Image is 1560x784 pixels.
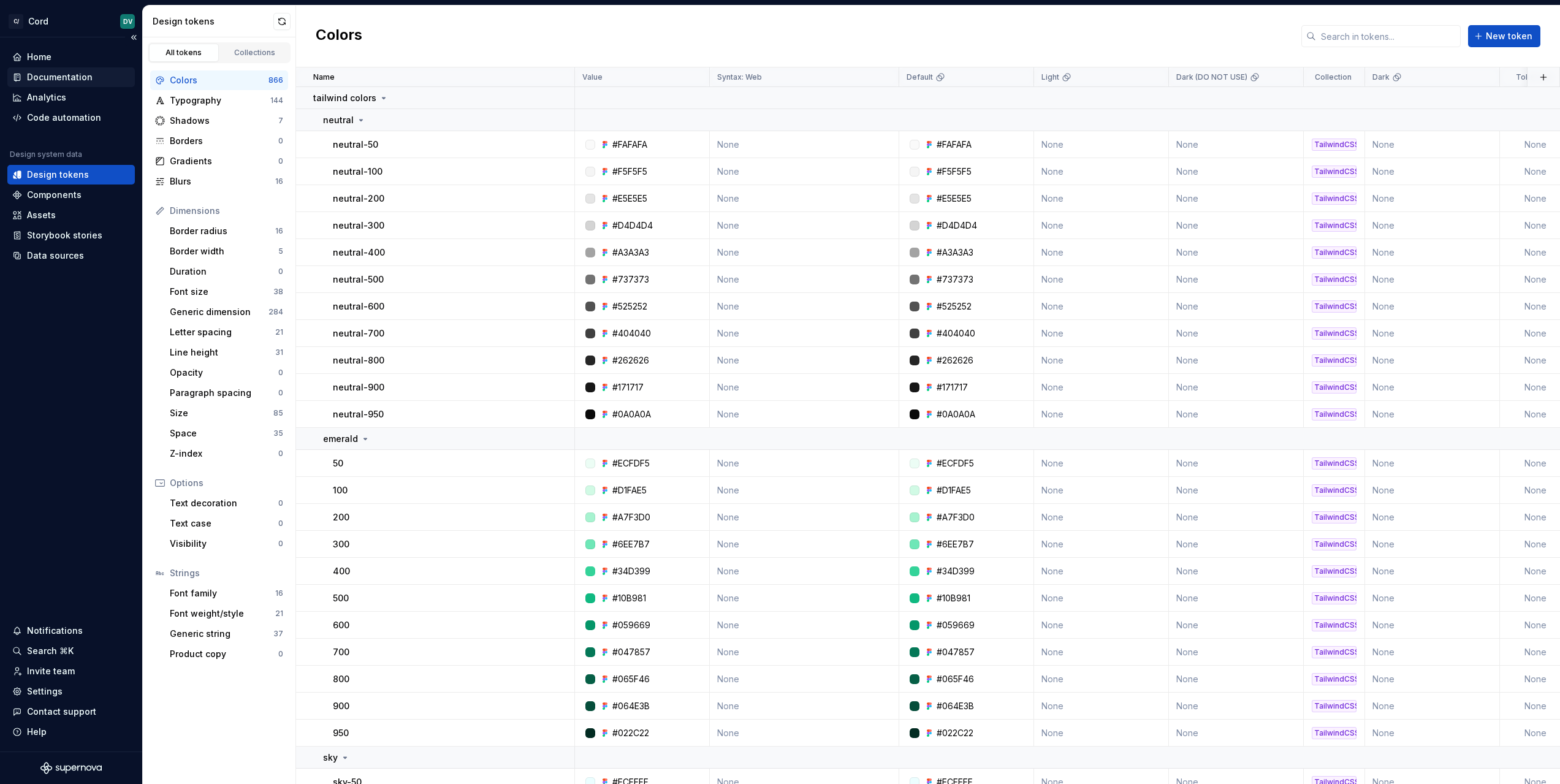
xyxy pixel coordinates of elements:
[937,246,973,259] div: #A3A3A3
[150,70,288,90] a: Colors866
[165,403,288,423] a: Size85
[1034,504,1169,531] td: None
[1034,266,1169,293] td: None
[333,592,349,604] p: 500
[170,497,278,509] div: Text decoration
[170,326,275,338] div: Letter spacing
[27,91,66,104] div: Analytics
[710,131,899,158] td: None
[150,111,288,131] a: Shadows7
[710,504,899,531] td: None
[582,72,603,82] p: Value
[1365,347,1500,374] td: None
[333,619,349,631] p: 600
[27,665,75,677] div: Invite team
[40,762,102,774] svg: Supernova Logo
[1034,477,1169,504] td: None
[612,619,650,631] div: #059669
[612,166,647,178] div: #F5F5F5
[1365,158,1500,185] td: None
[170,587,275,599] div: Font family
[165,363,288,382] a: Opacity0
[27,51,51,63] div: Home
[1176,72,1247,82] p: Dark (DO NOT USE)
[7,682,135,701] a: Settings
[27,112,101,124] div: Code automation
[333,408,384,421] p: neutral-950
[278,388,283,398] div: 0
[170,407,273,419] div: Size
[1034,612,1169,639] td: None
[1365,131,1500,158] td: None
[937,484,971,497] div: #D1FAE5
[7,165,135,185] a: Design tokens
[1312,354,1356,367] div: TailwindCSS
[1169,185,1304,212] td: None
[1169,450,1304,477] td: None
[170,427,273,440] div: Space
[937,592,970,604] div: #10B981
[612,592,646,604] div: #10B981
[28,15,48,28] div: Cord
[270,96,283,105] div: 144
[1034,347,1169,374] td: None
[612,511,650,523] div: #A7F3D0
[165,644,288,664] a: Product copy0
[937,457,974,470] div: #ECFDF5
[333,246,385,259] p: neutral-400
[1169,477,1304,504] td: None
[7,88,135,107] a: Analytics
[612,219,653,232] div: #D4D4D4
[937,565,975,577] div: #34D399
[612,565,650,577] div: #34D399
[612,139,647,151] div: #FAFAFA
[165,534,288,554] a: Visibility0
[1365,293,1500,320] td: None
[1169,320,1304,347] td: None
[1486,30,1532,42] span: New token
[333,166,382,178] p: neutral-100
[170,245,278,257] div: Border width
[333,139,378,151] p: neutral-50
[9,14,23,29] div: C/
[170,538,278,550] div: Visibility
[1365,477,1500,504] td: None
[710,612,899,639] td: None
[1034,401,1169,428] td: None
[7,621,135,641] button: Notifications
[907,72,933,82] p: Default
[1365,504,1500,531] td: None
[937,219,977,232] div: #D4D4D4
[165,514,288,533] a: Text case0
[1365,320,1500,347] td: None
[316,25,362,47] h2: Colors
[1034,450,1169,477] td: None
[710,266,899,293] td: None
[1312,327,1356,340] div: TailwindCSS
[165,343,288,362] a: Line height31
[170,135,278,147] div: Borders
[710,347,899,374] td: None
[612,246,649,259] div: #A3A3A3
[275,609,283,618] div: 21
[612,457,650,470] div: #ECFDF5
[313,72,335,82] p: Name
[170,648,278,660] div: Product copy
[1312,565,1356,577] div: TailwindCSS
[1315,72,1352,82] p: Collection
[165,302,288,322] a: Generic dimension284
[278,368,283,378] div: 0
[612,327,651,340] div: #404040
[170,367,278,379] div: Opacity
[323,114,354,126] p: neutral
[150,91,288,110] a: Typography144
[7,722,135,742] button: Help
[710,477,899,504] td: None
[150,172,288,191] a: Blurs16
[170,447,278,460] div: Z-index
[333,219,384,232] p: neutral-300
[170,387,278,399] div: Paragraph spacing
[1312,246,1356,259] div: TailwindCSS
[1312,619,1356,631] div: TailwindCSS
